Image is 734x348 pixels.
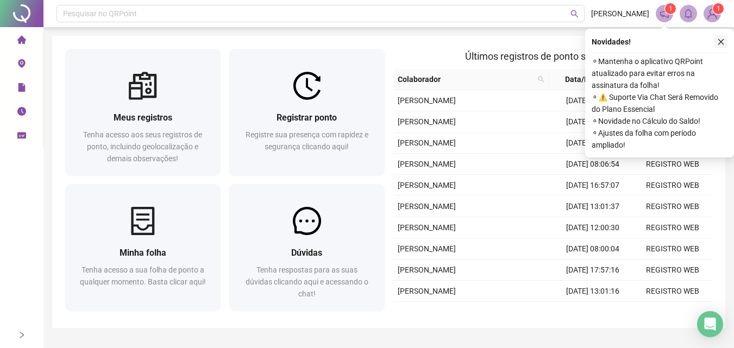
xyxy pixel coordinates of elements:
span: Tenha acesso a sua folha de ponto a qualquer momento. Basta clicar aqui! [80,265,206,286]
td: REGISTRO WEB [632,281,712,302]
span: Dúvidas [291,248,322,258]
span: Tenha acesso aos seus registros de ponto, incluindo geolocalização e demais observações! [83,130,202,163]
span: clock-circle [17,102,26,124]
span: [PERSON_NAME] [398,181,456,189]
span: search [538,76,544,83]
span: ⚬ ⚠️ Suporte Via Chat Será Removido do Plano Essencial [592,91,727,115]
td: [DATE] 08:00:04 [553,238,632,260]
a: Meus registrosTenha acesso aos seus registros de ponto, incluindo geolocalização e demais observa... [65,49,221,175]
div: Open Intercom Messenger [697,311,723,337]
span: search [536,71,547,87]
span: 1 [717,5,720,12]
span: ⚬ Mantenha o aplicativo QRPoint atualizado para evitar erros na assinatura da folha! [592,55,727,91]
td: [DATE] 08:06:54 [553,154,632,175]
td: REGISTRO WEB [632,238,712,260]
span: [PERSON_NAME] [398,138,456,147]
span: Registre sua presença com rapidez e segurança clicando aqui! [246,130,368,151]
a: Registrar pontoRegistre sua presença com rapidez e segurança clicando aqui! [229,49,385,175]
td: [DATE] 12:00:20 [553,132,632,154]
span: [PERSON_NAME] [398,117,456,126]
span: Colaborador [398,73,534,85]
td: [DATE] 13:01:16 [553,281,632,302]
span: [PERSON_NAME] [398,96,456,105]
span: ⚬ Ajustes da folha com período ampliado! [592,127,727,151]
td: [DATE] 16:57:07 [553,175,632,196]
img: 91370 [704,5,720,22]
span: [PERSON_NAME] [398,244,456,253]
td: REGISTRO WEB [632,302,712,323]
span: file [17,78,26,100]
span: bell [683,9,693,18]
span: close [717,38,725,46]
span: 1 [669,5,673,12]
span: ⚬ Novidade no Cálculo do Saldo! [592,115,727,127]
span: right [18,331,26,339]
span: Registrar ponto [277,112,337,123]
td: [DATE] 12:00:30 [553,217,632,238]
span: Minha folha [120,248,166,258]
td: REGISTRO WEB [632,196,712,217]
span: schedule [17,126,26,148]
span: [PERSON_NAME] [398,287,456,295]
span: Data/Hora [553,73,613,85]
td: REGISTRO WEB [632,260,712,281]
td: [DATE] 12:00:15 [553,302,632,323]
span: [PERSON_NAME] [591,8,649,20]
a: Minha folhaTenha acesso a sua folha de ponto a qualquer momento. Basta clicar aqui! [65,184,221,311]
span: search [570,10,579,18]
span: Tenha respostas para as suas dúvidas clicando aqui e acessando o chat! [246,265,368,298]
td: [DATE] 13:01:37 [553,196,632,217]
span: notification [660,9,669,18]
td: REGISTRO WEB [632,217,712,238]
span: home [17,30,26,52]
td: [DATE] 17:57:16 [553,260,632,281]
span: [PERSON_NAME] [398,202,456,211]
td: REGISTRO WEB [632,175,712,196]
span: [PERSON_NAME] [398,160,456,168]
span: [PERSON_NAME] [398,223,456,232]
span: environment [17,54,26,76]
span: Meus registros [114,112,172,123]
td: [DATE] 13:01:54 [553,111,632,132]
span: Novidades ! [592,36,631,48]
td: REGISTRO WEB [632,154,712,175]
th: Data/Hora [549,69,626,90]
td: [DATE] 17:57:11 [553,90,632,111]
sup: Atualize o seu contato no menu Meus Dados [713,3,724,14]
span: Últimos registros de ponto sincronizados [465,50,641,62]
sup: 1 [665,3,676,14]
span: [PERSON_NAME] [398,265,456,274]
a: DúvidasTenha respostas para as suas dúvidas clicando aqui e acessando o chat! [229,184,385,311]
